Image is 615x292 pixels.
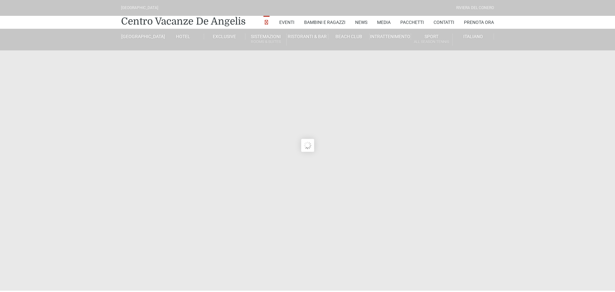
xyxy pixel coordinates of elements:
[245,39,286,45] small: Rooms & Suites
[377,16,391,29] a: Media
[204,34,245,39] a: Exclusive
[400,16,424,29] a: Pacchetti
[434,16,454,29] a: Contatti
[121,5,158,11] div: [GEOGRAPHIC_DATA]
[453,34,494,39] a: Italiano
[304,16,345,29] a: Bambini e Ragazzi
[287,34,328,39] a: Ristoranti & Bar
[162,34,204,39] a: Hotel
[121,34,162,39] a: [GEOGRAPHIC_DATA]
[370,34,411,39] a: Intrattenimento
[279,16,294,29] a: Eventi
[411,34,452,46] a: SportAll Season Tennis
[121,15,246,28] a: Centro Vacanze De Angelis
[245,34,287,46] a: SistemazioniRooms & Suites
[456,5,494,11] div: Riviera Del Conero
[411,39,452,45] small: All Season Tennis
[355,16,367,29] a: News
[328,34,370,39] a: Beach Club
[464,16,494,29] a: Prenota Ora
[463,34,483,39] span: Italiano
